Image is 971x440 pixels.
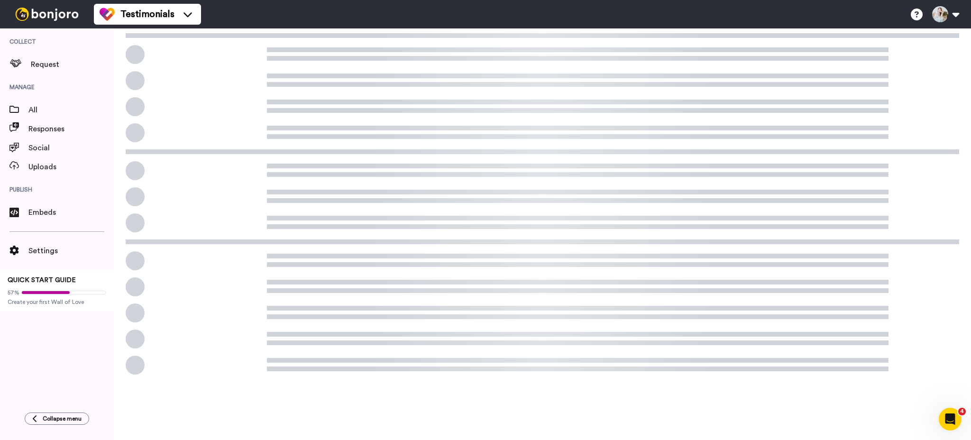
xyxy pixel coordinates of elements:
span: Social [28,142,114,154]
img: tm-color.svg [100,7,115,22]
span: 57% [8,289,19,296]
span: Uploads [28,161,114,173]
span: Collapse menu [43,415,82,422]
span: Settings [28,245,114,257]
img: bj-logo-header-white.svg [11,8,82,21]
span: Responses [28,123,114,135]
span: Embeds [28,207,114,218]
span: 4 [958,408,966,415]
span: All [28,104,114,116]
span: Testimonials [120,8,174,21]
span: QUICK START GUIDE [8,277,76,284]
span: Request [31,59,114,70]
button: Collapse menu [25,412,89,425]
iframe: Intercom live chat [939,408,962,431]
span: Create your first Wall of Love [8,298,106,306]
